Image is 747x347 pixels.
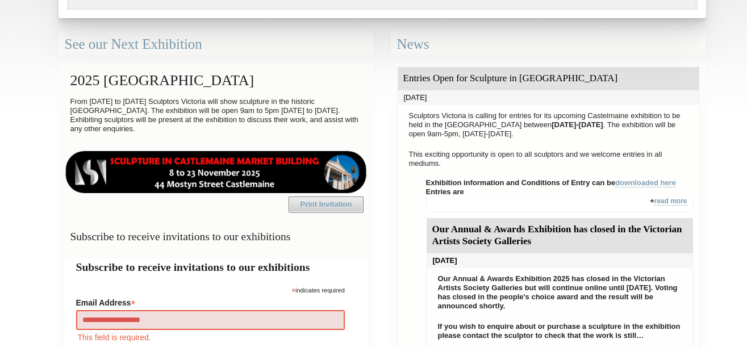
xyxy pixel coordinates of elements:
[615,178,676,187] a: downloaded here
[403,108,694,141] p: Sculptors Victoria is calling for entries for its upcoming Castelmaine exhibition to be held in t...
[65,151,368,193] img: castlemaine-ldrbd25v2.png
[426,197,694,212] div: +
[398,67,699,90] div: Entries Open for Sculpture in [GEOGRAPHIC_DATA]
[391,30,706,60] div: News
[426,178,677,187] strong: Exhibition information and Conditions of Entry can be
[427,253,693,268] div: [DATE]
[289,197,364,212] a: Print Invitation
[398,90,699,105] div: [DATE]
[65,225,368,248] h3: Subscribe to receive invitations to our exhibitions
[76,331,345,344] div: This field is required.
[427,218,693,253] div: Our Annual & Awards Exhibition has closed in the Victorian Artists Society Galleries
[76,295,345,308] label: Email Address
[65,94,368,136] p: From [DATE] to [DATE] Sculptors Victoria will show sculpture in the historic [GEOGRAPHIC_DATA]. T...
[76,284,345,295] div: indicates required
[59,30,374,60] div: See our Next Exhibition
[432,271,687,313] p: Our Annual & Awards Exhibition 2025 has closed in the Victorian Artists Society Galleries but wil...
[552,120,603,129] strong: [DATE]-[DATE]
[403,147,694,171] p: This exciting opportunity is open to all sculptors and we welcome entries in all mediums.
[76,259,356,275] h2: Subscribe to receive invitations to our exhibitions
[65,66,368,94] h2: 2025 [GEOGRAPHIC_DATA]
[432,319,687,343] p: If you wish to enquire about or purchase a sculpture in the exhibition please contact the sculpto...
[654,197,687,206] a: read more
